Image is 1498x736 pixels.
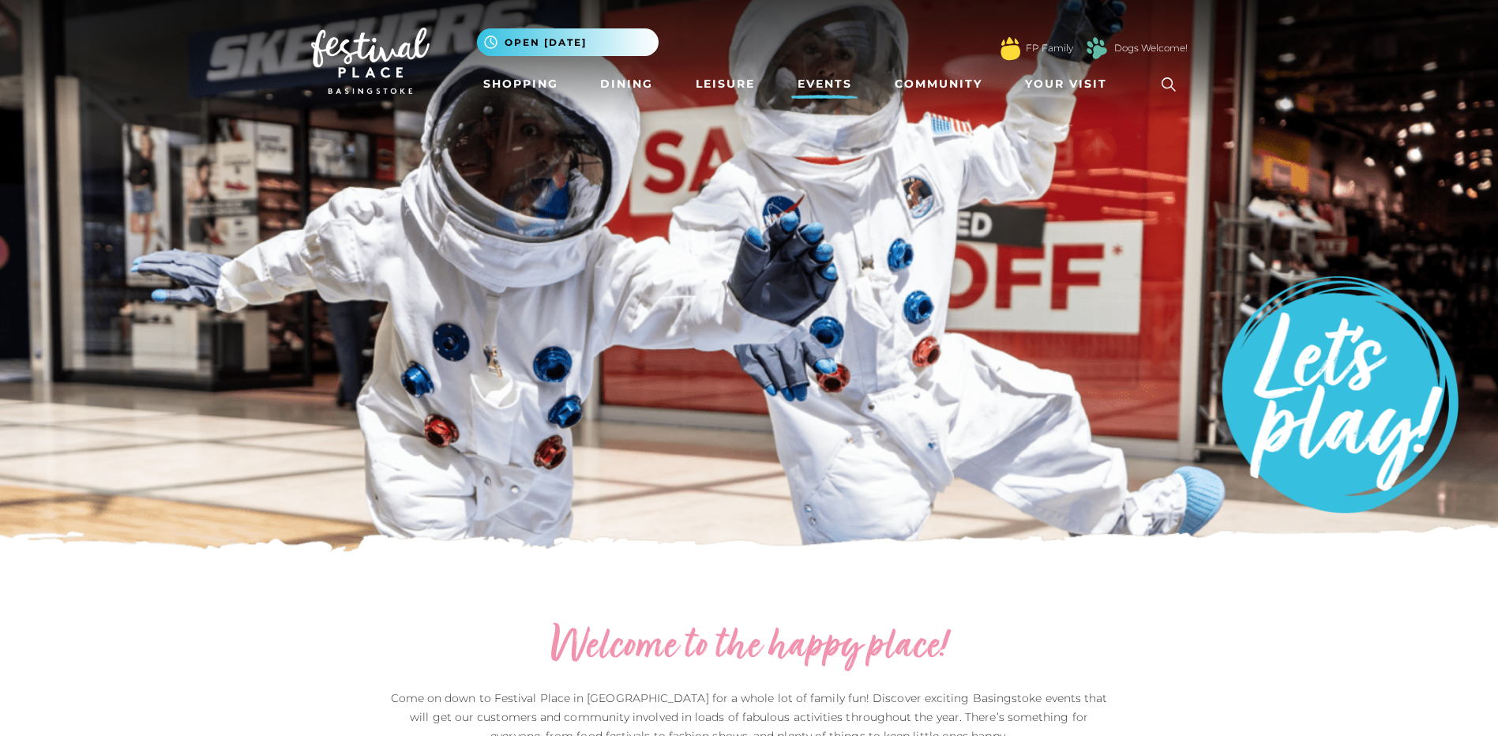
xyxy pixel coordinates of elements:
a: Your Visit [1019,69,1121,99]
a: Leisure [689,69,761,99]
a: Shopping [477,69,565,99]
a: Dogs Welcome! [1114,41,1188,55]
h2: Welcome to the happy place! [386,622,1113,673]
a: FP Family [1026,41,1073,55]
a: Events [791,69,858,99]
img: Festival Place Logo [311,28,430,94]
span: Your Visit [1025,76,1107,92]
a: Community [888,69,989,99]
button: Open [DATE] [477,28,659,56]
span: Open [DATE] [505,36,587,50]
a: Dining [594,69,659,99]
